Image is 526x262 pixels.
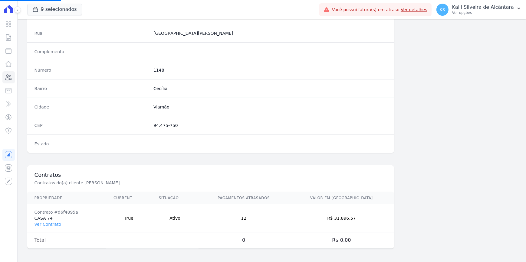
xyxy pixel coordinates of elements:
p: Ver opções [452,10,514,15]
dt: Complemento [35,49,149,55]
p: Contratos do(a) cliente [PERSON_NAME] [35,180,238,186]
a: Ver Contrato [35,222,61,227]
td: R$ 31.896,57 [289,204,394,232]
a: Ver detalhes [401,7,427,12]
td: R$ 0,00 [289,232,394,248]
th: Current [106,192,152,204]
dt: Número [35,67,149,73]
td: 12 [199,204,289,232]
dt: Cidade [35,104,149,110]
th: Situação [152,192,199,204]
p: Kalil Silveira de Alcântara [452,4,514,10]
dd: 94.475-750 [153,122,387,128]
div: Contrato #d6f4895a [35,209,99,215]
dd: 1148 [153,67,387,73]
dt: Rua [35,30,149,36]
dd: [GEOGRAPHIC_DATA][PERSON_NAME] [153,30,387,36]
td: 0 [199,232,289,248]
dt: Bairro [35,86,149,92]
td: Ativo [152,204,199,232]
button: 9 selecionados [27,4,82,15]
dd: Cecília [153,86,387,92]
th: Valor em [GEOGRAPHIC_DATA] [289,192,394,204]
span: KS [440,8,445,12]
th: Propriedade [27,192,106,204]
td: True [106,204,152,232]
td: Total [27,232,106,248]
dd: Viamão [153,104,387,110]
span: Você possui fatura(s) em atraso. [332,7,427,13]
dt: CEP [35,122,149,128]
td: CASA 74 [27,204,106,232]
dt: Estado [35,141,149,147]
button: KS Kalil Silveira de Alcântara Ver opções [432,1,526,18]
th: Pagamentos Atrasados [199,192,289,204]
h3: Contratos [35,171,387,179]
